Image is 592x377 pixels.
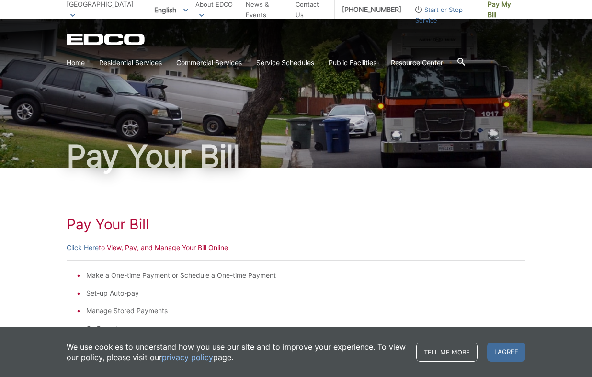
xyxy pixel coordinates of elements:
span: I agree [487,343,525,362]
li: Manage Stored Payments [86,306,515,316]
p: to View, Pay, and Manage Your Bill Online [67,242,525,253]
a: privacy policy [162,352,213,363]
a: Tell me more [416,343,478,362]
a: Residential Services [99,57,162,68]
a: Home [67,57,85,68]
span: English [147,2,195,18]
a: Click Here [67,242,99,253]
p: We use cookies to understand how you use our site and to improve your experience. To view our pol... [67,342,407,363]
a: Resource Center [391,57,443,68]
h1: Pay Your Bill [67,141,525,171]
li: Set-up Auto-pay [86,288,515,298]
li: Make a One-time Payment or Schedule a One-time Payment [86,270,515,281]
a: Public Facilities [329,57,376,68]
a: Service Schedules [256,57,314,68]
a: Commercial Services [176,57,242,68]
li: Go Paperless [86,323,515,334]
h1: Pay Your Bill [67,216,525,233]
a: EDCD logo. Return to the homepage. [67,34,146,45]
